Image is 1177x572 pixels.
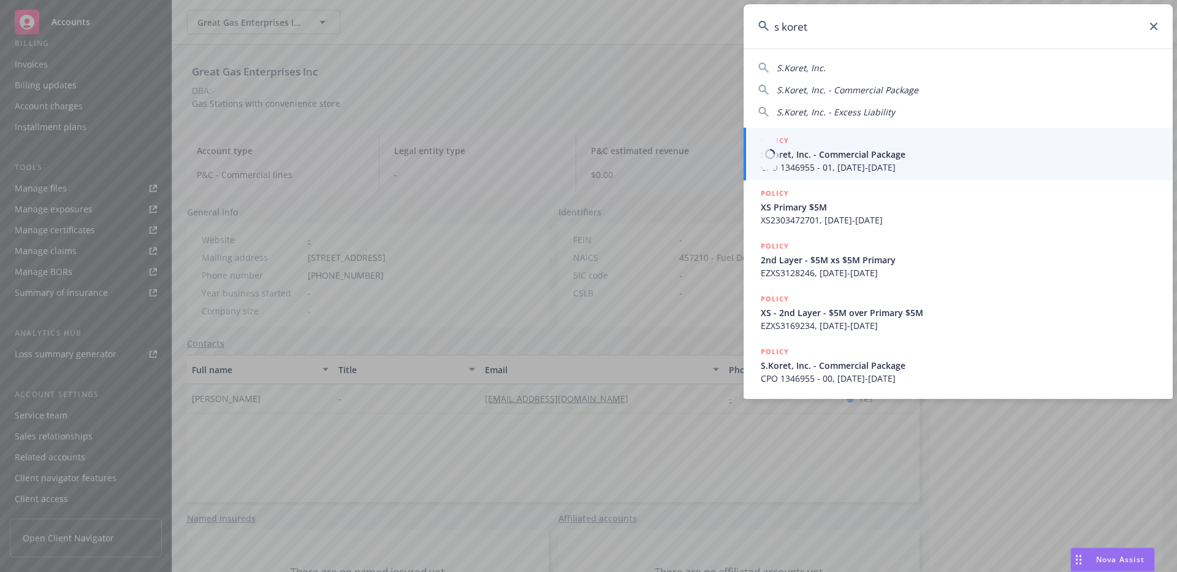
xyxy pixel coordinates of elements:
[761,359,1158,372] span: S.Koret, Inc. - Commercial Package
[761,372,1158,385] span: CPO 1346955 - 00, [DATE]-[DATE]
[761,293,789,305] h5: POLICY
[777,84,918,96] span: S.Koret, Inc. - Commercial Package
[761,240,789,252] h5: POLICY
[777,106,895,118] span: S.Koret, Inc. - Excess Liability
[761,201,1158,214] span: XS Primary $5M
[1096,554,1145,565] span: Nova Assist
[744,128,1173,180] a: POLICYS.Koret, Inc. - Commercial PackageCPO 1346955 - 01, [DATE]-[DATE]
[744,233,1173,286] a: POLICY2nd Layer - $5M xs $5M PrimaryEZXS3128246, [DATE]-[DATE]
[761,214,1158,226] span: XS2303472701, [DATE]-[DATE]
[761,161,1158,174] span: CPO 1346955 - 01, [DATE]-[DATE]
[761,134,789,147] h5: POLICY
[744,180,1173,233] a: POLICYXS Primary $5MXS2303472701, [DATE]-[DATE]
[744,286,1173,339] a: POLICYXS - 2nd Layer - $5M over Primary $5MEZXS3169234, [DATE]-[DATE]
[761,266,1158,279] span: EZXS3128246, [DATE]-[DATE]
[1070,547,1155,572] button: Nova Assist
[1071,548,1086,571] div: Drag to move
[777,62,826,74] span: S.Koret, Inc.
[761,346,789,358] h5: POLICY
[761,187,789,199] h5: POLICY
[761,306,1158,319] span: XS - 2nd Layer - $5M over Primary $5M
[761,253,1158,266] span: 2nd Layer - $5M xs $5M Primary
[744,4,1173,48] input: Search...
[761,148,1158,161] span: S.Koret, Inc. - Commercial Package
[761,319,1158,332] span: EZXS3169234, [DATE]-[DATE]
[744,339,1173,392] a: POLICYS.Koret, Inc. - Commercial PackageCPO 1346955 - 00, [DATE]-[DATE]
